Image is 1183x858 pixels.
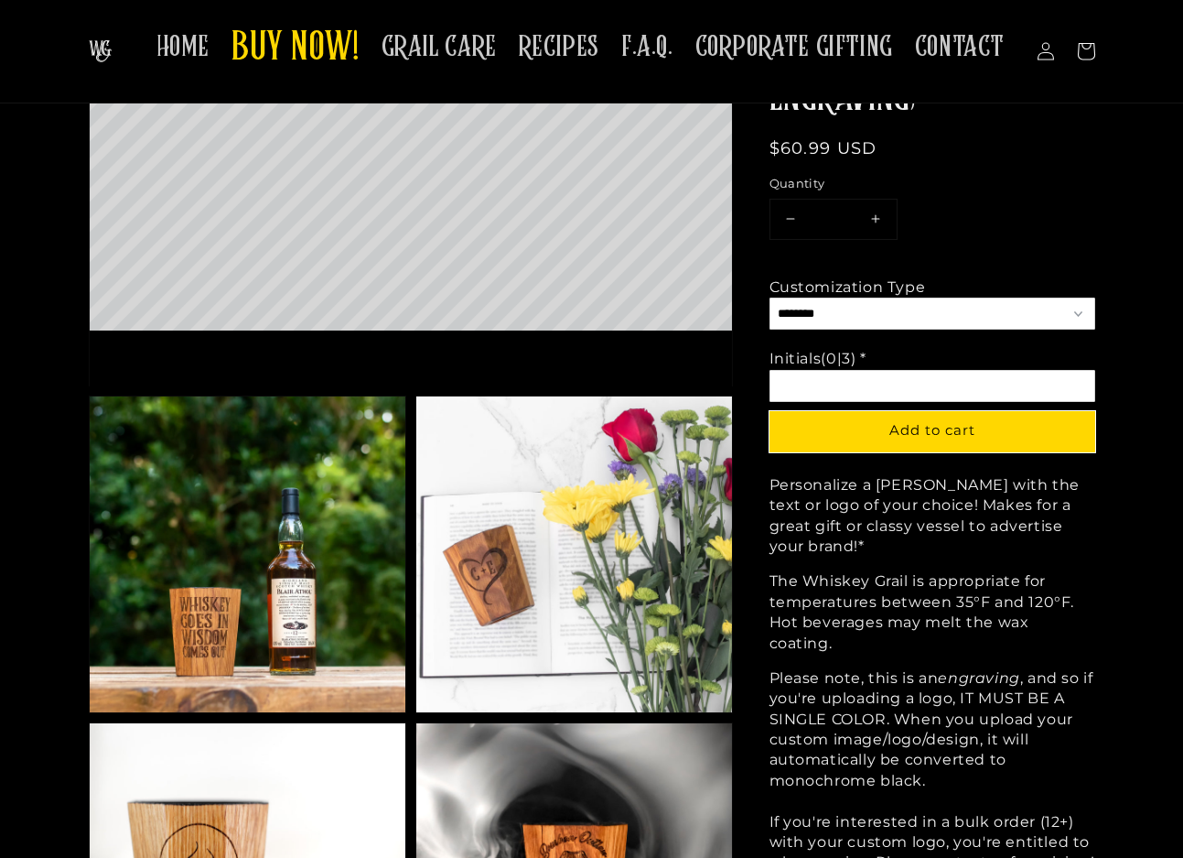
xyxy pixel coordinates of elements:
a: CORPORATE GIFTING [684,18,904,76]
a: RECIPES [508,18,610,76]
a: GRAIL CARE [371,18,508,76]
a: CONTACT [904,18,1016,76]
img: The Whiskey Grail [89,40,112,62]
span: RECIPES [519,29,599,65]
span: BUY NOW! [231,24,360,74]
span: $60.99 USD [769,138,877,158]
span: GRAIL CARE [382,29,497,65]
label: Quantity [769,175,1095,193]
div: Initials [769,349,866,369]
p: Personalize a [PERSON_NAME] with the text or logo of your choice! Makes for a great gift or class... [769,474,1095,557]
span: CORPORATE GIFTING [695,29,893,65]
span: CONTACT [915,29,1005,65]
em: engraving [938,668,1019,686]
div: Customization Type [769,277,926,298]
a: HOME [145,18,220,76]
span: Add to cart [889,421,975,439]
a: F.A.Q. [610,18,684,76]
span: The Whiskey Grail is appropriate for temperatures between 35°F and 120°F. Hot beverages may melt ... [769,572,1075,651]
span: (0|3) [821,350,855,367]
span: F.A.Q. [621,29,673,65]
button: Add to cart [769,410,1095,451]
span: HOME [156,29,210,65]
a: BUY NOW! [220,13,371,85]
